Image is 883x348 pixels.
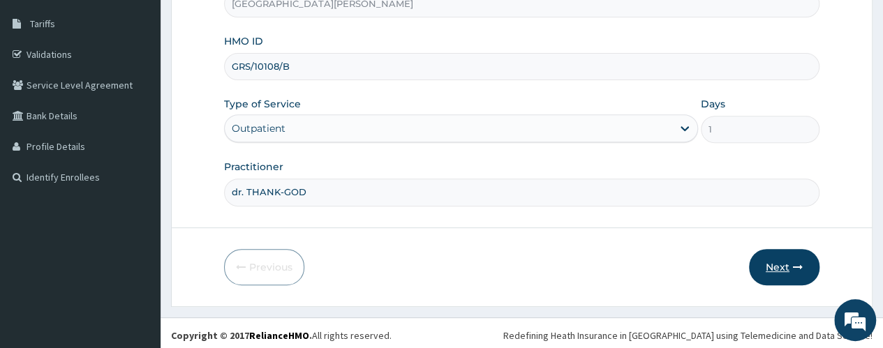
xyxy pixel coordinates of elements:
img: d_794563401_company_1708531726252_794563401 [26,70,57,105]
textarea: Type your message and hit 'Enter' [7,214,266,263]
div: Minimize live chat window [229,7,262,40]
label: Practitioner [224,160,283,174]
input: Enter HMO ID [224,53,819,80]
div: Chat with us now [73,78,235,96]
button: Next [749,249,819,285]
a: RelianceHMO [249,329,309,342]
span: Tariffs [30,17,55,30]
span: We're online! [81,92,193,233]
label: HMO ID [224,34,263,48]
button: Previous [224,249,304,285]
strong: Copyright © 2017 . [171,329,312,342]
input: Enter Name [224,179,819,206]
div: Redefining Heath Insurance in [GEOGRAPHIC_DATA] using Telemedicine and Data Science! [503,328,873,342]
div: Outpatient [232,121,285,135]
label: Type of Service [224,97,301,111]
label: Days [701,97,725,111]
